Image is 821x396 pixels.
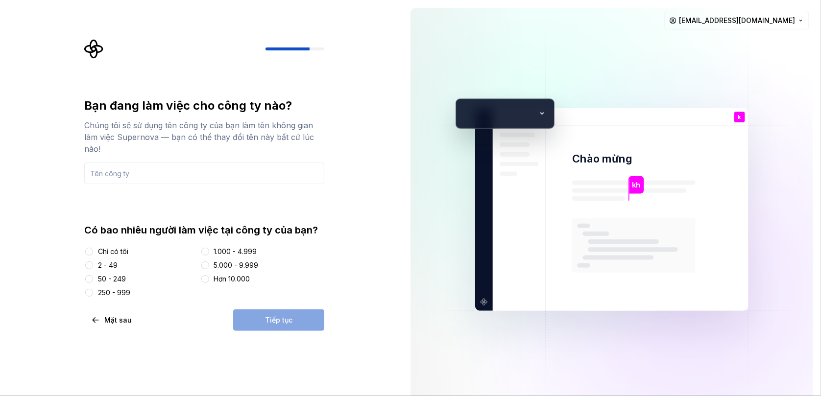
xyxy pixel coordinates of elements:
[679,16,795,24] font: [EMAIL_ADDRESS][DOMAIN_NAME]
[665,12,809,29] button: [EMAIL_ADDRESS][DOMAIN_NAME]
[572,153,632,165] font: Chào mừng
[214,275,250,283] font: Hơn 10.000
[98,288,130,297] font: 250 - 999
[98,261,118,269] font: 2 - 49
[104,316,132,324] font: Mặt sau
[738,114,741,120] font: k
[98,275,126,283] font: 50 - 249
[84,224,318,236] font: Có bao nhiêu người làm việc tại công ty của bạn?
[84,39,104,59] svg: Logo siêu tân tinh
[84,309,140,331] button: Mặt sau
[84,163,324,184] input: Tên công ty
[84,120,314,154] font: Chúng tôi sẽ sử dụng tên công ty của bạn làm tên không gian làm việc Supernova — bạn có thể thay ...
[98,247,128,256] font: Chỉ có tôi
[632,181,640,189] font: kh
[214,261,259,269] font: 5.000 - 9.999
[214,247,257,256] font: 1.000 - 4.999
[84,98,292,113] font: Bạn đang làm việc cho công ty nào?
